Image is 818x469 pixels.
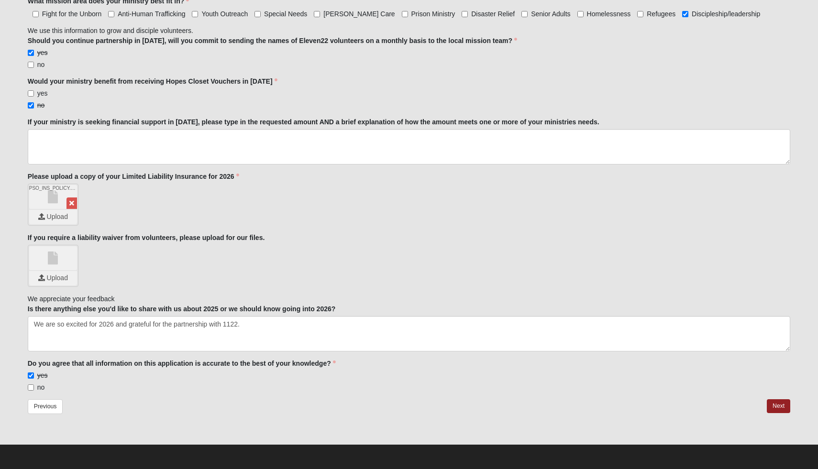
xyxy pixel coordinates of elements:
a: Previous [28,399,63,414]
input: Special Needs [254,11,261,17]
label: If you require a liability waiver from volunteers, please upload for our files. [28,233,265,242]
input: Prison Ministry [402,11,408,17]
label: Is there anything else you'd like to share with us about 2025 or we should know going into 2026? [28,304,336,314]
input: Homelessness [577,11,584,17]
input: yes [28,372,34,379]
input: Disaster Relief [462,11,468,17]
span: Discipleship/leadership [692,10,760,18]
label: If your ministry is seeking financial support in [DATE], please type in the requested amount AND ... [28,117,599,127]
a: Next [767,399,790,413]
label: Do you agree that all information on this application is accurate to the best of your knowledge? [28,359,336,368]
a: Remove File [66,197,77,209]
span: no [37,61,45,68]
span: yes [37,89,48,97]
span: [PERSON_NAME] Care [323,10,395,18]
span: Youth Outreach [201,10,248,18]
span: Fight for the Unborn [42,10,102,18]
span: yes [37,371,48,379]
span: yes [37,49,48,56]
span: Senior Adults [531,10,571,18]
span: Special Needs [264,10,307,18]
input: Discipleship/leadership [682,11,688,17]
label: Should you continue partnership in [DATE], will you commit to sending the names of Eleven22 volun... [28,36,517,45]
span: no [37,383,45,391]
span: Homelessness [587,10,631,18]
span: no [37,101,45,109]
a: PSO_INS_POLICY.pdf [29,185,77,209]
input: yes [28,50,34,56]
input: Fight for the Unborn [33,11,39,17]
span: Anti-Human Trafficking [118,10,185,18]
input: Youth Outreach [192,11,198,17]
input: Anti-Human Trafficking [108,11,114,17]
label: Would your ministry benefit from receiving Hopes Closet Vouchers in [DATE] [28,76,277,86]
input: no [28,384,34,391]
span: Disaster Relief [471,10,515,18]
input: no [28,102,34,109]
input: Refugees [637,11,643,17]
input: yes [28,90,34,97]
input: no [28,62,34,68]
span: Refugees [647,10,675,18]
input: Senior Adults [521,11,528,17]
label: Please upload a copy of your Limited Liability Insurance for 2026 [28,172,239,181]
input: [PERSON_NAME] Care [314,11,320,17]
span: Prison Ministry [411,10,455,18]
